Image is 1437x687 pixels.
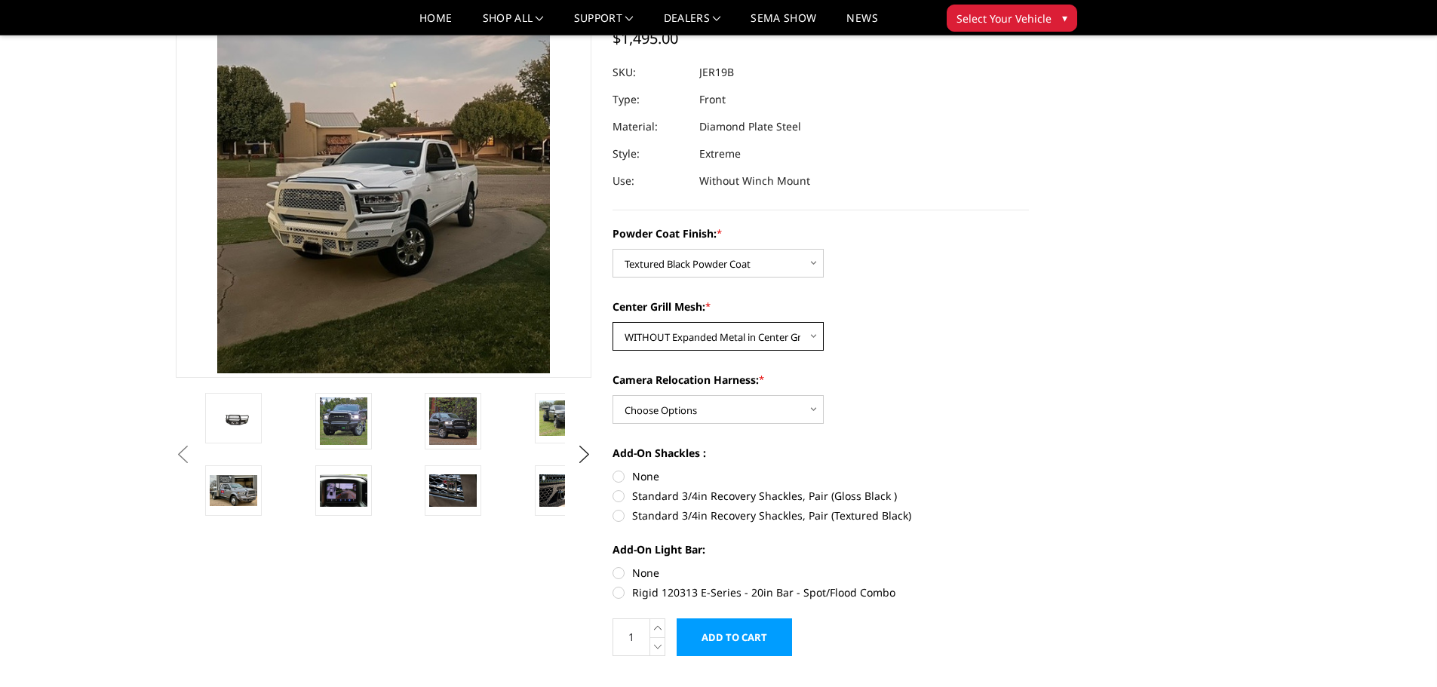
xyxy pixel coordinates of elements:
label: Add-On Shackles : [613,445,1029,461]
input: Add to Cart [677,618,792,656]
img: Clear View Camera: Relocate your front camera and keep the functionality completely. [320,474,367,506]
button: Select Your Vehicle [947,5,1077,32]
a: shop all [483,13,544,35]
dt: Type: [613,86,688,113]
label: Center Grill Mesh: [613,299,1029,314]
label: Powder Coat Finish: [613,225,1029,241]
button: Previous [172,443,195,466]
img: 2019-2026 Ram 2500-3500 - FT Series - Extreme Front Bumper [210,407,257,429]
dt: SKU: [613,59,688,86]
a: Dealers [664,13,721,35]
dd: Extreme [699,140,741,167]
a: SEMA Show [751,13,816,35]
img: 2019-2026 Ram 2500-3500 - FT Series - Extreme Front Bumper [429,474,477,506]
img: 2019-2026 Ram 2500-3500 - FT Series - Extreme Front Bumper [539,474,587,506]
dt: Material: [613,113,688,140]
span: $1,495.00 [613,28,678,48]
dt: Use: [613,167,688,195]
label: Rigid 120313 E-Series - 20in Bar - Spot/Flood Combo [613,584,1029,600]
span: Select Your Vehicle [956,11,1052,26]
img: 2019-2026 Ram 2500-3500 - FT Series - Extreme Front Bumper [320,397,367,445]
span: ▾ [1062,10,1067,26]
a: News [846,13,877,35]
dd: Diamond Plate Steel [699,113,801,140]
dt: Style: [613,140,688,167]
label: Add-On Light Bar: [613,541,1029,557]
img: 2019-2026 Ram 2500-3500 - FT Series - Extreme Front Bumper [539,400,587,436]
a: Home [419,13,452,35]
dd: JER19B [699,59,734,86]
img: 2019-2026 Ram 2500-3500 - FT Series - Extreme Front Bumper [429,397,477,445]
a: Support [574,13,634,35]
img: 2019-2026 Ram 2500-3500 - FT Series - Extreme Front Bumper [210,475,257,505]
label: Standard 3/4in Recovery Shackles, Pair (Textured Black) [613,508,1029,523]
dd: Without Winch Mount [699,167,810,195]
label: None [613,565,1029,581]
label: Camera Relocation Harness: [613,372,1029,388]
dd: Front [699,86,726,113]
label: None [613,468,1029,484]
button: Next [573,443,595,466]
label: Standard 3/4in Recovery Shackles, Pair (Gloss Black ) [613,488,1029,504]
